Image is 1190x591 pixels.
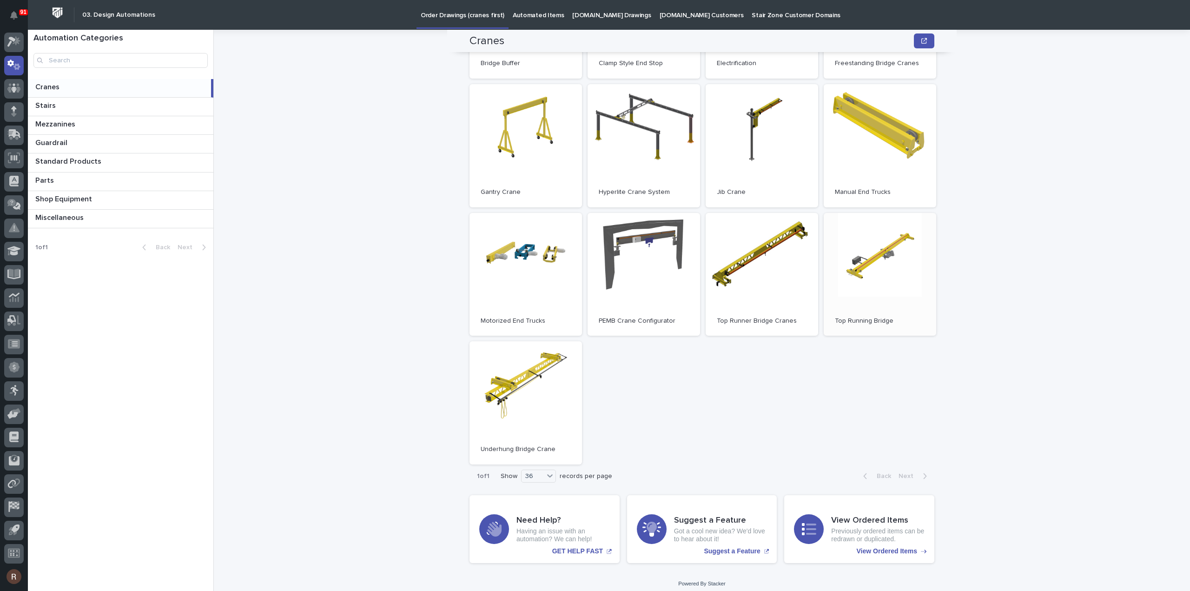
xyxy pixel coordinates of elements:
[717,317,807,325] p: Top Runner Bridge Cranes
[12,11,24,26] div: Notifications91
[35,193,94,204] p: Shop Equipment
[706,213,818,336] a: Top Runner Bridge Cranes
[599,317,689,325] p: PEMB Crane Configurator
[28,116,213,135] a: MezzaninesMezzanines
[481,317,571,325] p: Motorized End Trucks
[469,495,620,563] a: GET HELP FAST
[35,81,61,92] p: Cranes
[857,547,917,555] p: View Ordered Items
[552,547,603,555] p: GET HELP FAST
[33,53,208,68] input: Search
[835,188,925,196] p: Manual End Trucks
[899,473,919,479] span: Next
[481,445,571,453] p: Underhung Bridge Crane
[174,243,213,252] button: Next
[824,84,936,207] a: Manual End Trucks
[28,135,213,153] a: GuardrailGuardrail
[135,243,174,252] button: Back
[706,84,818,207] a: Jib Crane
[35,155,103,166] p: Standard Products
[28,98,213,116] a: StairsStairs
[28,191,213,210] a: Shop EquipmentShop Equipment
[895,472,934,480] button: Next
[501,472,517,480] p: Show
[516,527,610,543] p: Having an issue with an automation? We can help!
[35,118,77,129] p: Mezzanines
[717,188,807,196] p: Jib Crane
[856,472,895,480] button: Back
[469,341,582,465] a: Underhung Bridge Crane
[4,567,24,586] button: users-avatar
[150,244,170,251] span: Back
[178,244,198,251] span: Next
[835,60,925,67] p: Freestanding Bridge Cranes
[831,527,925,543] p: Previously ordered items can be redrawn or duplicated.
[49,4,66,21] img: Workspace Logo
[28,210,213,228] a: MiscellaneousMiscellaneous
[824,213,936,336] a: Top Running Bridge
[35,137,69,147] p: Guardrail
[469,465,497,488] p: 1 of 1
[835,317,925,325] p: Top Running Bridge
[481,60,571,67] p: Bridge Buffer
[599,188,689,196] p: Hyperlite Crane System
[28,79,213,98] a: CranesCranes
[784,495,934,563] a: View Ordered Items
[627,495,777,563] a: Suggest a Feature
[704,547,760,555] p: Suggest a Feature
[560,472,612,480] p: records per page
[28,173,213,191] a: PartsParts
[717,60,807,67] p: Electrification
[871,473,891,479] span: Back
[674,516,767,526] h3: Suggest a Feature
[469,213,582,336] a: Motorized End Trucks
[469,84,582,207] a: Gantry Crane
[678,581,725,586] a: Powered By Stacker
[522,471,544,481] div: 36
[33,33,208,44] h1: Automation Categories
[4,6,24,25] button: Notifications
[28,236,55,259] p: 1 of 1
[35,212,86,222] p: Miscellaneous
[35,174,56,185] p: Parts
[516,516,610,526] h3: Need Help?
[831,516,925,526] h3: View Ordered Items
[674,527,767,543] p: Got a cool new idea? We'd love to hear about it!
[20,9,26,15] p: 91
[588,84,700,207] a: Hyperlite Crane System
[481,188,571,196] p: Gantry Crane
[599,60,689,67] p: Clamp Style End Stop
[588,213,700,336] a: PEMB Crane Configurator
[28,153,213,172] a: Standard ProductsStandard Products
[35,100,58,110] p: Stairs
[469,34,504,48] h2: Cranes
[82,11,155,19] h2: 03. Design Automations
